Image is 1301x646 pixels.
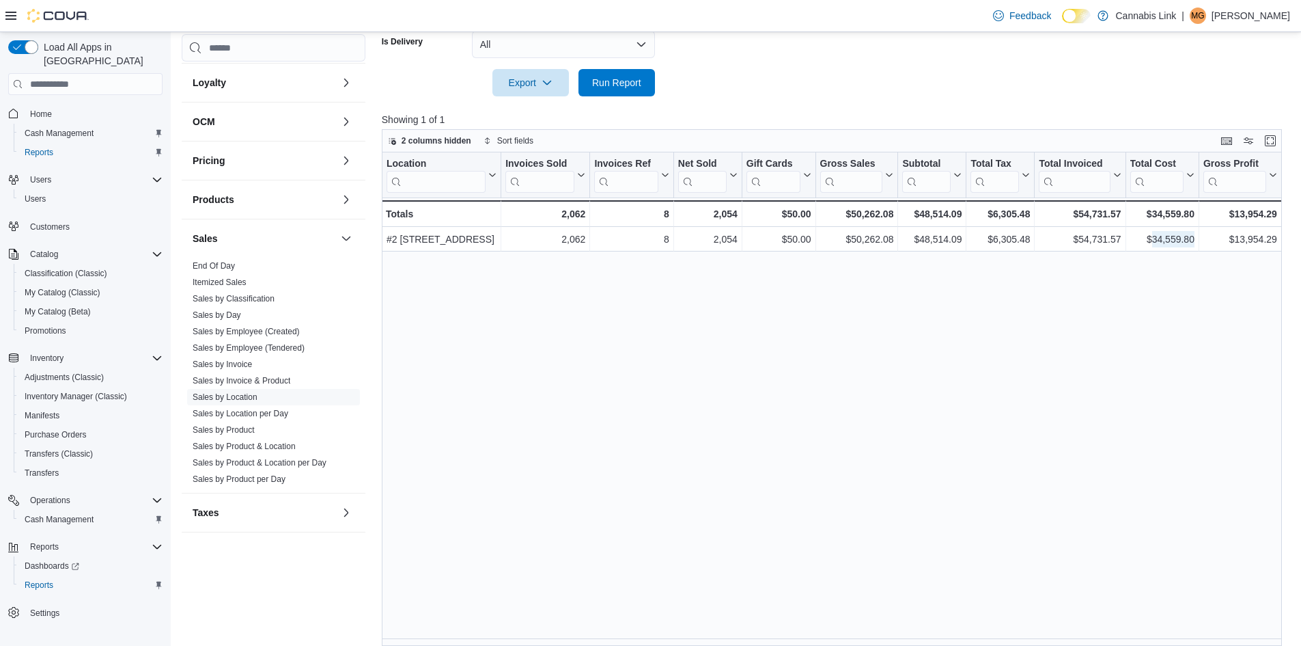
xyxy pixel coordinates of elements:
span: Itemized Sales [193,277,247,288]
a: Transfers [19,465,64,481]
span: Sales by Employee (Created) [193,326,300,337]
a: Sales by Product [193,425,255,435]
button: Total Cost [1130,158,1194,193]
button: Location [387,158,496,193]
span: Users [25,193,46,204]
span: Transfers (Classic) [25,448,93,459]
span: Sales by Invoice [193,359,252,370]
span: Classification (Classic) [19,265,163,282]
div: $13,954.29 [1203,231,1277,247]
a: Settings [25,605,65,621]
span: Transfers [19,465,163,481]
div: $48,514.09 [902,231,962,247]
span: Sales by Employee (Tendered) [193,342,305,353]
button: All [472,31,655,58]
button: Cash Management [14,510,168,529]
h3: Sales [193,232,218,245]
div: Net Sold [678,158,727,171]
span: Promotions [19,323,163,339]
button: Reports [3,537,168,556]
div: $50,262.08 [820,206,893,222]
label: Is Delivery [382,36,423,47]
button: Transfers [14,463,168,483]
button: Gross Sales [820,158,893,193]
span: Manifests [25,410,59,421]
p: Cannabis Link [1115,8,1176,24]
button: Reports [14,143,168,162]
button: Manifests [14,406,168,425]
div: $6,305.48 [970,231,1030,247]
button: Run Report [578,69,655,96]
div: Totals [386,206,496,222]
span: Sales by Product per Day [193,474,285,485]
h3: Products [193,193,234,206]
span: My Catalog (Classic) [19,284,163,301]
span: Reports [25,147,53,158]
div: $34,559.80 [1130,231,1194,247]
input: Dark Mode [1062,9,1091,23]
span: Dark Mode [1062,23,1063,24]
button: Customers [3,217,168,237]
span: Run Report [592,76,641,90]
span: End Of Day [193,260,235,271]
span: Transfers (Classic) [19,446,163,462]
span: My Catalog (Beta) [25,306,91,317]
span: Promotions [25,325,66,336]
a: Sales by Product per Day [193,474,285,484]
a: Sales by Employee (Tendered) [193,343,305,353]
div: $13,954.29 [1203,206,1277,222]
button: Purchase Orders [14,425,168,444]
button: Users [3,170,168,189]
div: Invoices Sold [505,158,574,193]
span: Reports [19,144,163,161]
img: Cova [27,9,89,23]
span: Users [30,174,51,185]
button: Loyalty [338,75,354,91]
a: Purchase Orders [19,427,92,443]
button: Sales [338,230,354,247]
button: Loyalty [193,76,335,90]
button: Transfers (Classic) [14,444,168,463]
a: Customers [25,219,75,235]
a: End Of Day [193,261,235,271]
button: Net Sold [678,158,738,193]
div: Subtotal [902,158,951,193]
span: Sales by Classification [193,293,275,304]
div: Gross Profit [1203,158,1266,193]
span: Sort fields [497,135,533,146]
div: $6,305.48 [970,206,1030,222]
span: Inventory Manager (Classic) [19,388,163,405]
p: Showing 1 of 1 [382,113,1291,126]
button: Users [14,189,168,208]
button: OCM [193,115,335,129]
div: Location [387,158,486,193]
button: Enter fullscreen [1262,133,1278,149]
span: Purchase Orders [25,429,87,440]
span: Users [25,172,163,188]
a: Reports [19,577,59,593]
button: Invoices Sold [505,158,585,193]
button: Gift Cards [746,158,811,193]
span: Settings [30,608,59,619]
a: Inventory Manager (Classic) [19,388,132,405]
a: Sales by Invoice & Product [193,376,290,386]
button: Inventory [3,349,168,368]
span: Adjustments (Classic) [19,369,163,386]
span: Purchase Orders [19,427,163,443]
span: Inventory [30,353,64,364]
div: $34,559.80 [1130,206,1194,222]
div: 2,062 [505,206,585,222]
button: Cash Management [14,124,168,143]
span: Settings [25,604,163,621]
button: Total Invoiced [1039,158,1121,193]
a: Cash Management [19,511,99,528]
span: Load All Apps in [GEOGRAPHIC_DATA] [38,40,163,68]
span: Inventory Manager (Classic) [25,391,127,402]
a: Feedback [988,2,1057,29]
div: Invoices Ref [594,158,658,171]
a: Itemized Sales [193,278,247,287]
div: $50.00 [746,206,811,222]
span: My Catalog (Classic) [25,287,100,298]
div: $54,731.57 [1039,231,1121,247]
button: Operations [3,491,168,510]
